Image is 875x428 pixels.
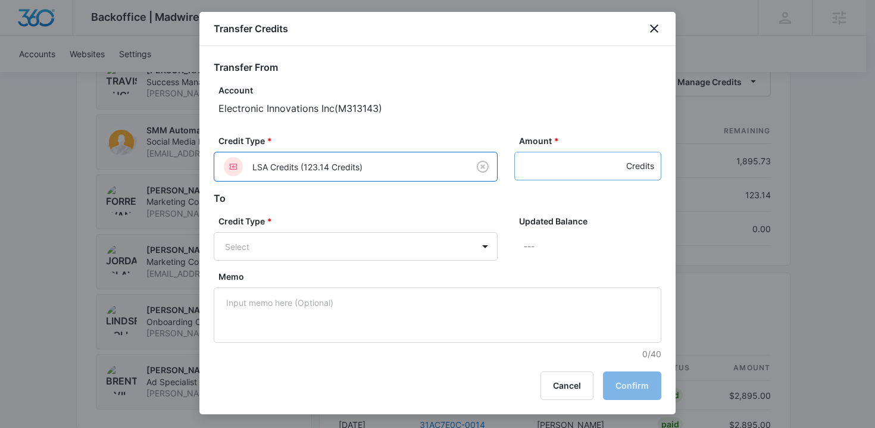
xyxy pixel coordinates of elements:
[218,101,661,115] p: Electronic Innovations Inc ( M313143 )
[218,270,666,283] label: Memo
[218,84,661,96] p: Account
[252,161,362,173] p: LSA Credits (123.14 Credits)
[647,21,661,36] button: close
[214,21,288,36] h1: Transfer Credits
[473,157,492,176] button: Clear
[218,215,502,227] label: Credit Type
[626,152,654,180] div: Credits
[218,348,661,360] p: 0/40
[519,215,666,227] label: Updated Balance
[519,135,666,147] label: Amount
[214,60,661,74] h2: Transfer From
[214,191,661,205] h2: To
[225,240,458,253] div: Select
[218,135,502,147] label: Credit Type
[524,232,661,261] p: ---
[540,371,593,400] button: Cancel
